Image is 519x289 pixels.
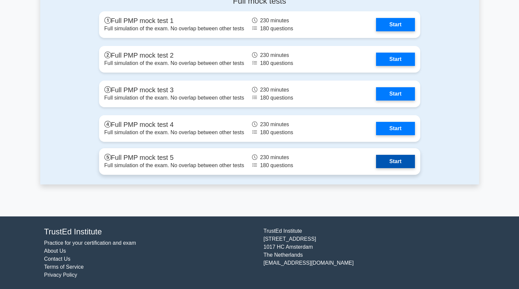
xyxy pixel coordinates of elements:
a: Privacy Policy [44,272,77,278]
h4: TrustEd Institute [44,227,256,237]
a: Start [376,53,415,66]
a: Start [376,87,415,101]
div: TrustEd Institute [STREET_ADDRESS] 1017 HC Amsterdam The Netherlands [EMAIL_ADDRESS][DOMAIN_NAME] [260,227,479,279]
a: Terms of Service [44,264,84,270]
a: Practice for your certification and exam [44,240,136,246]
a: About Us [44,248,66,254]
a: Start [376,155,415,168]
a: Contact Us [44,256,70,262]
a: Start [376,18,415,31]
a: Start [376,122,415,135]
